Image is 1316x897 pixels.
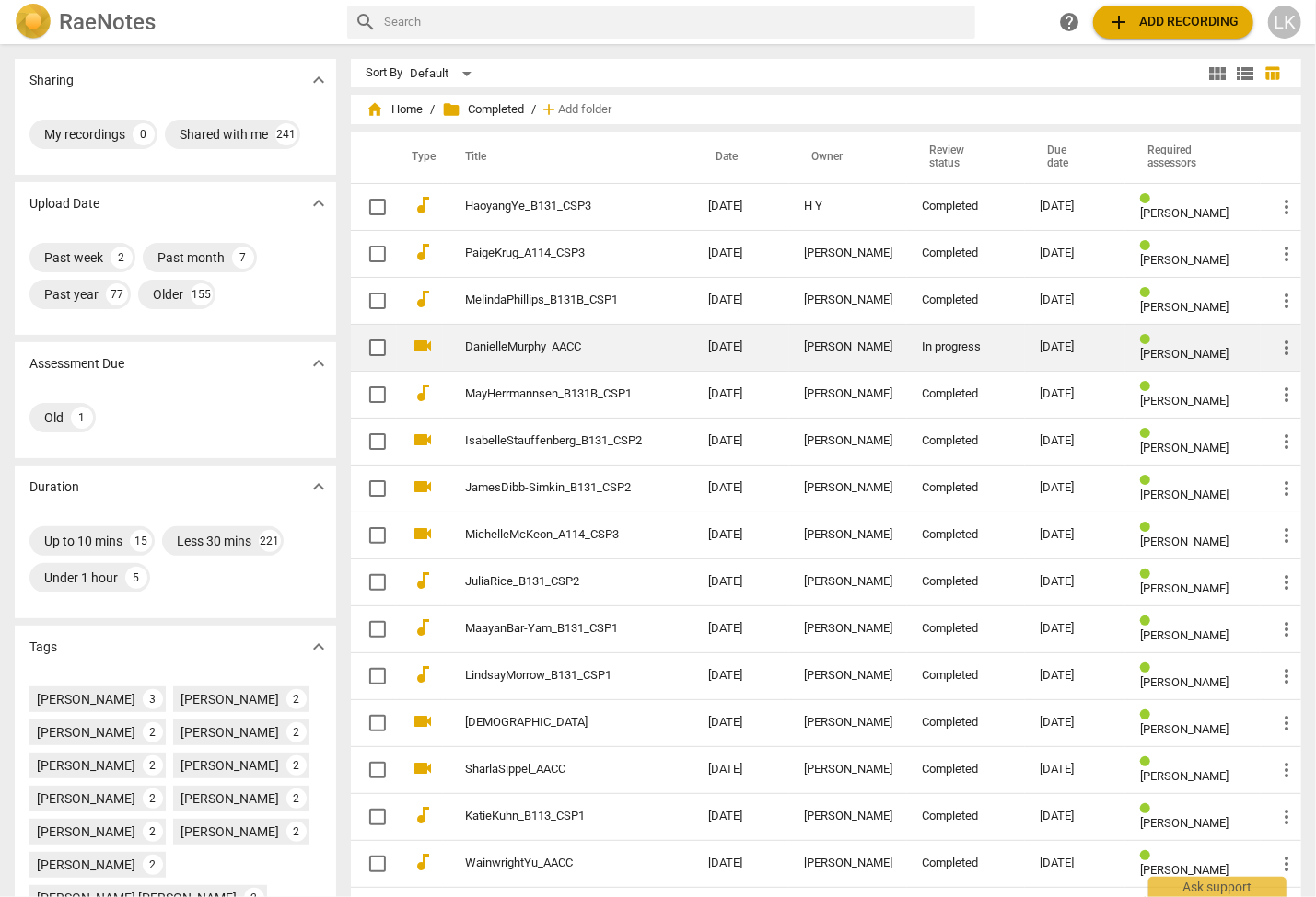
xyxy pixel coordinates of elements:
span: table_chart [1264,64,1282,82]
div: My recordings [44,125,125,144]
div: [PERSON_NAME] [804,387,892,401]
div: Completed [922,622,1010,636]
span: Home [366,100,423,119]
a: JamesDibb-Simkin_B131_CSP2 [465,481,642,495]
div: [PERSON_NAME] [37,856,135,874]
a: MichelleMcKeon_A114_CSP3 [465,528,642,542]
div: 77 [106,283,128,305]
span: more_vert [1275,665,1298,687]
div: Default [410,59,478,88]
span: [PERSON_NAME] [1140,347,1229,361]
div: [PERSON_NAME] [37,756,135,775]
div: [PERSON_NAME] [804,528,892,542]
div: [PERSON_NAME] [804,622,892,636]
div: [PERSON_NAME] [181,789,279,808]
div: [PERSON_NAME] [181,690,279,708]
div: [PERSON_NAME] [804,716,892,730]
p: Duration [29,477,79,497]
th: Title [443,132,693,183]
div: 5 [125,567,147,589]
td: [DATE] [693,418,789,465]
button: Show more [305,66,332,94]
div: [PERSON_NAME] [804,575,892,589]
span: Review status: completed [1140,661,1158,675]
button: Upload [1093,6,1253,39]
div: Completed [922,716,1010,730]
div: 2 [143,755,163,776]
span: expand_more [308,636,330,658]
div: Older [153,285,183,304]
span: more_vert [1275,759,1298,781]
button: Tile view [1204,60,1231,87]
span: [PERSON_NAME] [1140,722,1229,736]
div: 241 [275,123,297,145]
div: [PERSON_NAME] [181,723,279,742]
div: 15 [130,530,152,552]
div: 221 [259,530,281,552]
span: videocam [412,757,434,779]
div: Ask support [1148,877,1287,897]
span: more_vert [1275,431,1298,453]
span: [PERSON_NAME] [1140,628,1229,642]
span: [PERSON_NAME] [1140,206,1229,220]
th: Required assessors [1125,132,1261,183]
span: expand_more [308,192,330,214]
span: more_vert [1275,196,1298,218]
span: audiotrack [412,382,434,404]
span: [PERSON_NAME] [1140,253,1229,267]
span: view_list [1234,63,1256,85]
div: Completed [922,434,1010,448]
span: audiotrack [412,804,434,826]
div: In progress [922,340,1010,354]
span: Review status: completed [1140,286,1158,300]
div: [DATE] [1040,340,1111,354]
span: videocam [412,335,434,357]
span: [PERSON_NAME] [1140,863,1229,877]
div: Completed [922,387,1010,401]
div: [PERSON_NAME] [37,690,135,708]
div: [DATE] [1040,857,1111,870]
span: add [540,100,558,119]
div: Past year [44,285,99,304]
div: [PERSON_NAME] [804,247,892,260]
div: [PERSON_NAME] [804,810,892,823]
a: LindsayMorrow_B131_CSP1 [465,669,642,683]
span: Review status: completed [1140,568,1158,581]
div: [DATE] [1040,575,1111,589]
td: [DATE] [693,465,789,512]
span: Review status: completed [1140,755,1158,769]
div: [PERSON_NAME] [804,763,892,776]
span: expand_more [308,476,330,498]
div: [DATE] [1040,528,1111,542]
span: search [355,11,377,33]
div: 2 [143,855,163,875]
a: MayHerrmannsen_B131B_CSP1 [465,387,642,401]
button: LK [1268,6,1301,39]
td: [DATE] [693,746,789,793]
div: Completed [922,763,1010,776]
div: [DATE] [1040,622,1111,636]
div: Up to 10 mins [44,532,122,550]
span: audiotrack [412,851,434,873]
td: [DATE] [693,183,789,230]
div: 2 [286,722,307,742]
th: Due date [1025,132,1125,183]
a: SharlaSippel_AACC [465,763,642,776]
div: 2 [143,722,163,742]
span: [PERSON_NAME] [1140,769,1229,783]
a: DanielleMurphy_AACC [465,340,642,354]
span: help [1058,11,1080,33]
span: [PERSON_NAME] [1140,394,1229,408]
div: [DATE] [1040,247,1111,260]
td: [DATE] [693,277,789,324]
div: Completed [922,810,1010,823]
span: videocam [412,429,434,451]
div: Completed [922,528,1010,542]
td: [DATE] [693,230,789,277]
span: Review status: completed [1140,333,1158,347]
span: home [366,100,384,119]
div: [DATE] [1040,669,1111,683]
span: / [531,103,536,117]
div: 0 [133,123,155,145]
div: [PERSON_NAME] [804,857,892,870]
